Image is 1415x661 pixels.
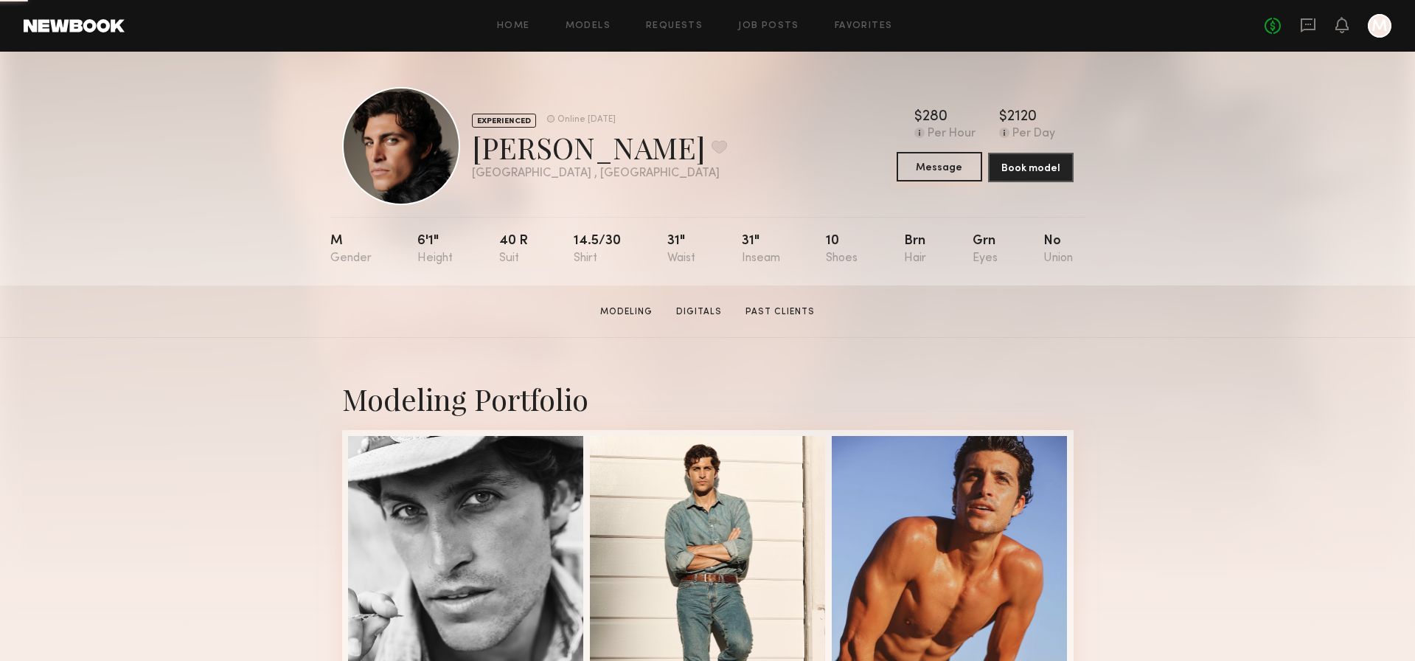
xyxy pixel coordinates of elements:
div: 2120 [1007,110,1037,125]
div: Per Hour [928,128,976,141]
div: Brn [904,235,926,265]
div: 14.5/30 [574,235,621,265]
div: 31" [742,235,780,265]
a: Job Posts [738,21,799,31]
a: Home [497,21,530,31]
div: [PERSON_NAME] [472,128,727,167]
div: Online [DATE] [557,115,616,125]
a: Favorites [835,21,893,31]
div: M [330,235,372,265]
a: Past Clients [740,305,821,319]
div: Per Day [1012,128,1055,141]
button: Book model [988,153,1074,182]
div: No [1043,235,1073,265]
a: M [1368,14,1391,38]
button: Message [897,152,982,181]
div: 10 [826,235,858,265]
a: Models [566,21,611,31]
div: $ [999,110,1007,125]
div: EXPERIENCED [472,114,536,128]
div: [GEOGRAPHIC_DATA] , [GEOGRAPHIC_DATA] [472,167,727,180]
a: Requests [646,21,703,31]
a: Digitals [670,305,728,319]
a: Modeling [594,305,658,319]
div: 40 r [499,235,528,265]
div: Modeling Portfolio [342,379,1074,418]
div: 280 [922,110,948,125]
div: 6'1" [417,235,453,265]
div: 31" [667,235,695,265]
div: Grn [973,235,998,265]
div: $ [914,110,922,125]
